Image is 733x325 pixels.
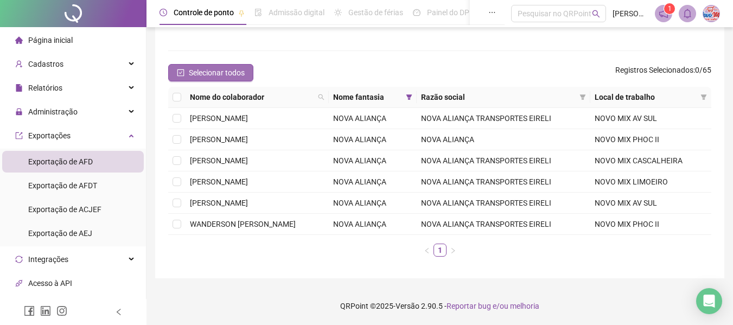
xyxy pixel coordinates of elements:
[189,67,245,79] span: Selecionar todos
[696,288,722,314] div: Open Intercom Messenger
[15,108,23,116] span: lock
[417,193,590,214] td: NOVA ALIANÇA TRANSPORTES EIRELI
[238,10,245,16] span: pushpin
[24,305,35,316] span: facebook
[190,199,248,207] span: [PERSON_NAME]
[28,205,101,214] span: Exportação de ACJEF
[417,171,590,193] td: NOVA ALIANÇA TRANSPORTES EIRELI
[56,305,67,316] span: instagram
[421,91,575,103] span: Razão social
[15,84,23,92] span: file
[579,94,586,100] span: filter
[703,5,719,22] img: 30682
[190,91,314,103] span: Nome do colaborador
[329,193,417,214] td: NOVA ALIANÇA
[168,64,253,81] button: Selecionar todos
[146,287,733,325] footer: QRPoint © 2025 - 2.90.5 -
[417,108,590,129] td: NOVA ALIANÇA TRANSPORTES EIRELI
[28,279,72,288] span: Acesso à API
[28,255,68,264] span: Integrações
[700,94,707,100] span: filter
[190,177,248,186] span: [PERSON_NAME]
[615,66,693,74] span: Registros Selecionados
[115,308,123,316] span: left
[28,229,92,238] span: Exportação de AEJ
[348,8,403,17] span: Gestão de férias
[488,9,496,16] span: ellipsis
[424,247,430,254] span: left
[683,9,692,18] span: bell
[427,8,469,17] span: Painel do DP
[316,89,327,105] span: search
[28,36,73,44] span: Página inicial
[28,107,78,116] span: Administração
[329,108,417,129] td: NOVA ALIANÇA
[15,256,23,263] span: sync
[333,91,402,103] span: Nome fantasia
[329,129,417,150] td: NOVA ALIANÇA
[417,150,590,171] td: NOVA ALIANÇA TRANSPORTES EIRELI
[28,181,97,190] span: Exportação de AFDT
[664,3,675,14] sup: 1
[420,244,434,257] button: left
[190,135,248,144] span: [PERSON_NAME]
[396,302,419,310] span: Versão
[577,89,588,105] span: filter
[174,8,234,17] span: Controle de ponto
[28,84,62,92] span: Relatórios
[615,64,711,81] span: : 0 / 65
[15,36,23,44] span: home
[329,171,417,193] td: NOVA ALIANÇA
[450,247,456,254] span: right
[40,305,51,316] span: linkedin
[160,9,167,16] span: clock-circle
[434,244,446,256] a: 1
[417,214,590,235] td: NOVA ALIANÇA TRANSPORTES EIRELI
[447,244,460,257] li: Próxima página
[15,60,23,68] span: user-add
[413,9,420,16] span: dashboard
[668,5,672,12] span: 1
[406,94,412,100] span: filter
[190,156,248,165] span: [PERSON_NAME]
[254,9,262,16] span: file-done
[318,94,324,100] span: search
[613,8,648,20] span: [PERSON_NAME]
[417,129,590,150] td: NOVA ALIANÇA
[404,89,415,105] span: filter
[590,129,711,150] td: NOVO MIX PHOC II
[590,150,711,171] td: NOVO MIX CASCALHEIRA
[698,89,709,105] span: filter
[590,193,711,214] td: NOVO MIX AV SUL
[334,9,342,16] span: sun
[329,214,417,235] td: NOVA ALIANÇA
[15,279,23,287] span: api
[447,244,460,257] button: right
[592,10,600,18] span: search
[190,114,248,123] span: [PERSON_NAME]
[28,157,93,166] span: Exportação de AFD
[177,69,184,77] span: check-square
[590,171,711,193] td: NOVO MIX LIMOEIRO
[595,91,696,103] span: Local de trabalho
[590,214,711,235] td: NOVO MIX PHOC II
[329,150,417,171] td: NOVA ALIANÇA
[659,9,668,18] span: notification
[590,108,711,129] td: NOVO MIX AV SUL
[269,8,324,17] span: Admissão digital
[28,131,71,140] span: Exportações
[28,60,63,68] span: Cadastros
[420,244,434,257] li: Página anterior
[15,132,23,139] span: export
[447,302,539,310] span: Reportar bug e/ou melhoria
[190,220,296,228] span: WANDERSON [PERSON_NAME]
[434,244,447,257] li: 1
